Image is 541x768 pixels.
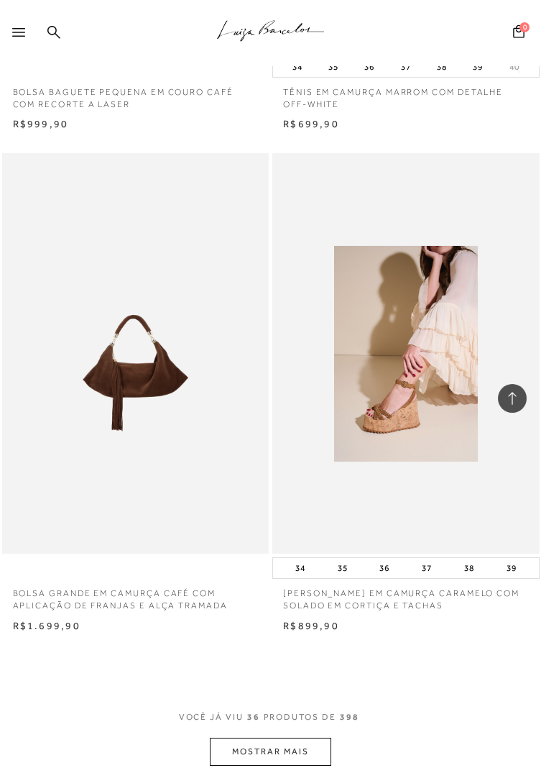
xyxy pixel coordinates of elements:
span: 0 [519,22,530,32]
span: PRODUTOS DE [264,711,336,723]
button: 34 [291,562,310,575]
button: 0 [509,24,529,43]
button: 40 [505,61,524,73]
span: R$1.699,90 [13,620,80,631]
img: BOLSA GRANDE EM CAMURÇA CAFÉ COM APLICAÇÃO DE FRANJAS E ALÇA TRAMADA [63,246,207,462]
button: 37 [397,60,415,73]
button: 37 [417,562,436,575]
a: [PERSON_NAME] EM CAMURÇA CARAMELO COM SOLADO EM CORTIÇA E TACHAS [272,579,540,612]
span: R$699,90 [283,118,339,129]
span: 398 [340,711,359,738]
button: 38 [433,60,451,73]
button: 39 [468,60,487,73]
span: R$999,90 [13,118,69,129]
span: R$899,90 [283,620,339,631]
a: TÊNIS EM CAMURÇA MARROM COM DETALHE OFF-WHITE [272,78,540,111]
button: 36 [360,60,379,73]
button: 35 [324,60,343,73]
a: BOLSA GRANDE EM CAMURÇA CAFÉ COM APLICAÇÃO DE FRANJAS E ALÇA TRAMADA [2,579,269,612]
span: 36 [247,711,260,738]
span: VOCê JÁ VIU [179,711,244,723]
button: 39 [502,562,521,575]
button: MOSTRAR MAIS [210,738,330,766]
button: 36 [375,562,394,575]
img: SANDÁLIA ANABELA EM CAMURÇA CARAMELO COM SOLADO EM CORTIÇA E TACHAS [334,246,478,462]
button: 34 [288,60,307,73]
a: BOLSA BAGUETE PEQUENA EM COURO CAFÉ COM RECORTE A LASER [2,78,269,111]
button: 38 [460,562,478,575]
button: 35 [333,562,352,575]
